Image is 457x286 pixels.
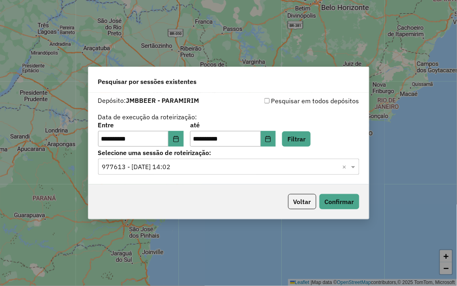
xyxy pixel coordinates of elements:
label: Selecione uma sessão de roteirização: [98,148,359,157]
button: Choose Date [261,131,276,147]
label: Entre [98,120,184,130]
label: até [190,120,276,130]
div: Pesquisar em todos depósitos [229,96,359,106]
label: Depósito: [98,96,199,105]
button: Filtrar [282,131,311,147]
button: Choose Date [168,131,184,147]
span: Pesquisar por sessões existentes [98,77,197,86]
strong: JMBBEER - PARAMIRIM [126,96,199,104]
label: Data de execução da roteirização: [98,112,197,122]
button: Voltar [288,194,316,209]
span: Clear all [342,162,349,172]
button: Confirmar [320,194,359,209]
